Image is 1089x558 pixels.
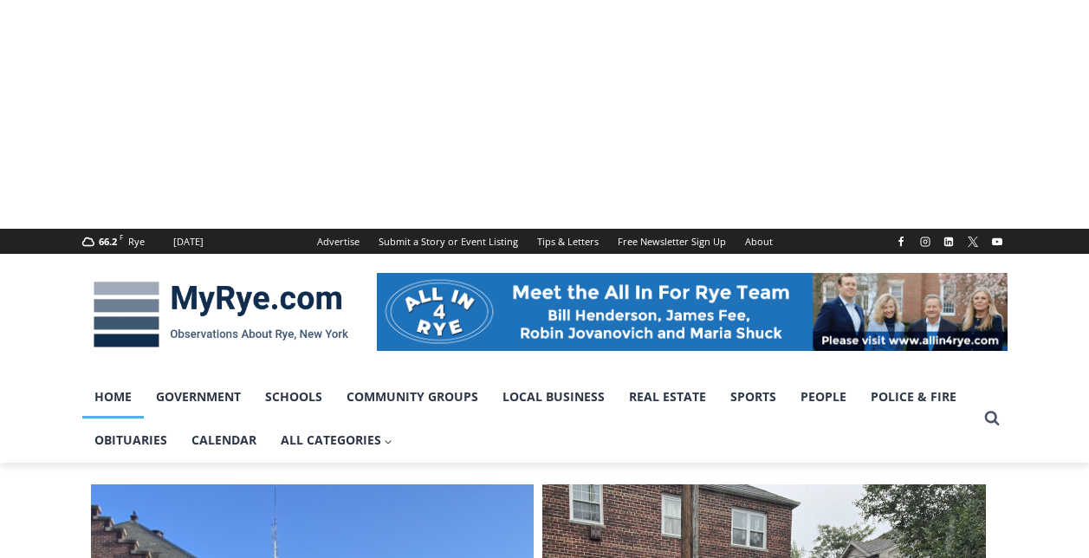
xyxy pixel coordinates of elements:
a: Home [82,375,144,418]
a: YouTube [987,231,1008,252]
a: Tips & Letters [528,229,608,254]
img: All in for Rye [377,273,1008,351]
a: Calendar [179,418,269,462]
a: Local Business [490,375,617,418]
div: [DATE] [173,234,204,250]
a: About [736,229,782,254]
span: F [120,232,123,242]
a: Free Newsletter Sign Up [608,229,736,254]
a: Schools [253,375,334,418]
a: Advertise [308,229,369,254]
a: Real Estate [617,375,718,418]
a: Linkedin [938,231,959,252]
a: All Categories [269,418,405,462]
a: Community Groups [334,375,490,418]
a: People [788,375,859,418]
nav: Secondary Navigation [308,229,782,254]
a: X [963,231,983,252]
a: Obituaries [82,418,179,462]
span: All Categories [281,431,393,450]
img: MyRye.com [82,269,360,360]
a: Instagram [915,231,936,252]
a: Police & Fire [859,375,969,418]
div: Rye [128,234,145,250]
button: View Search Form [976,403,1008,434]
nav: Primary Navigation [82,375,976,463]
a: Sports [718,375,788,418]
a: Government [144,375,253,418]
a: Facebook [891,231,911,252]
span: 66.2 [99,235,117,248]
a: Submit a Story or Event Listing [369,229,528,254]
